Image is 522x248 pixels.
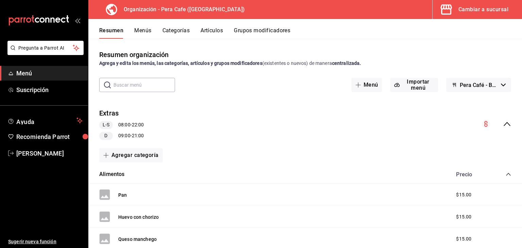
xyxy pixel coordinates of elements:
button: Pan [118,192,127,198]
h3: Organización - Pera Cafe ([GEOGRAPHIC_DATA]) [118,5,245,14]
div: 08:00 - 22:00 [99,121,144,129]
button: Agregar categoría [99,148,163,162]
input: Buscar menú [114,78,175,92]
span: Menú [16,69,83,78]
div: collapse-menu-row [88,103,522,145]
strong: centralizada. [332,60,361,66]
span: Suscripción [16,85,83,94]
span: [PERSON_NAME] [16,149,83,158]
div: (existentes o nuevos) de manera [99,60,511,67]
button: Pregunta a Parrot AI [7,41,84,55]
strong: Agrega y edita los menús, las categorías, artículos y grupos modificadores [99,60,262,66]
span: $15.00 [456,191,471,198]
span: L-S [100,121,112,128]
span: Recomienda Parrot [16,132,83,141]
button: Grupos modificadores [234,27,290,39]
button: Artículos [201,27,223,39]
button: Resumen [99,27,123,39]
div: Precio [449,171,493,178]
button: open_drawer_menu [75,18,80,23]
button: Pera Café - Borrador [446,78,511,92]
div: Cambiar a sucursal [458,5,508,14]
button: collapse-category-row [506,172,511,177]
span: Ayuda [16,117,74,125]
span: Pera Café - Borrador [460,82,498,88]
button: Huevo con chorizo [118,214,159,220]
div: 09:00 - 21:00 [99,132,144,140]
button: Alimentos [99,171,125,178]
button: Menús [134,27,151,39]
div: navigation tabs [99,27,522,39]
span: $15.00 [456,235,471,243]
button: Categorías [162,27,190,39]
button: Importar menú [390,78,438,92]
span: D [102,132,110,139]
button: Menú [351,78,382,92]
span: $15.00 [456,213,471,220]
button: Queso manchego [118,236,157,243]
button: Extras [99,108,119,118]
div: Resumen organización [99,50,169,60]
a: Pregunta a Parrot AI [5,49,84,56]
span: Pregunta a Parrot AI [18,45,73,52]
span: Sugerir nueva función [8,238,83,245]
